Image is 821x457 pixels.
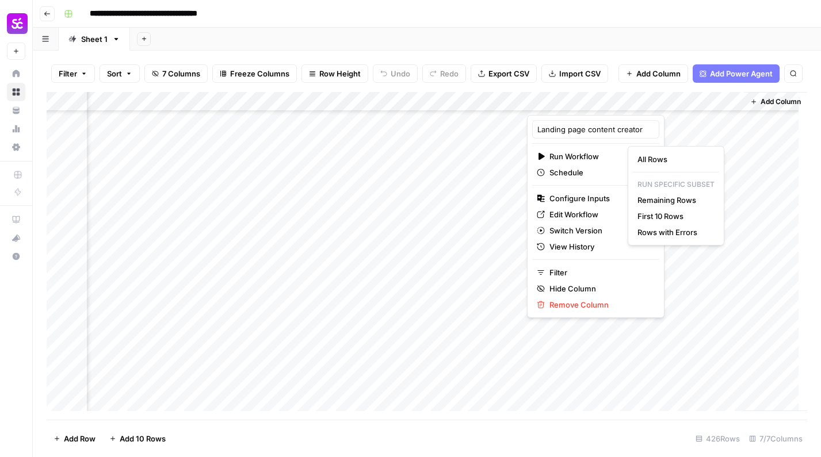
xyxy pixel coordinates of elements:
span: Add Column [761,97,801,107]
span: Rows with Errors [637,226,710,238]
span: First 10 Rows [637,210,710,222]
button: Add Column [746,94,805,109]
span: Remaining Rows [637,194,710,206]
span: All Rows [637,153,710,165]
span: Run Workflow [549,151,639,162]
p: Run Specific Subset [633,177,719,192]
